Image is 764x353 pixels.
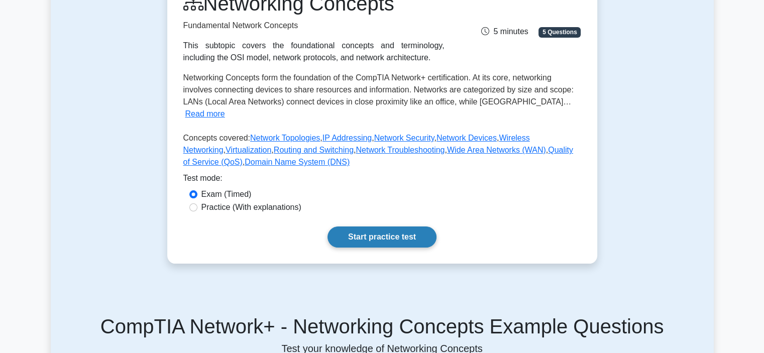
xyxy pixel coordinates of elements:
[185,108,225,120] button: Read more
[183,20,445,32] p: Fundamental Network Concepts
[250,134,320,142] a: Network Topologies
[183,73,574,106] span: Networking Concepts form the foundation of the CompTIA Network+ certification. At its core, netwo...
[328,226,436,248] a: Start practice test
[183,132,581,172] p: Concepts covered: , , , , , , , , , ,
[436,134,497,142] a: Network Devices
[374,134,434,142] a: Network Security
[201,188,252,200] label: Exam (Timed)
[481,27,528,36] span: 5 minutes
[245,158,350,166] a: Domain Name System (DNS)
[201,201,301,213] label: Practice (With explanations)
[183,172,581,188] div: Test mode:
[274,146,354,154] a: Routing and Switching
[356,146,445,154] a: Network Troubleshooting
[226,146,271,154] a: Virtualization
[183,40,445,64] div: This subtopic covers the foundational concepts and terminology, including the OSI model, network ...
[538,27,581,37] span: 5 Questions
[447,146,546,154] a: Wide Area Networks (WAN)
[322,134,372,142] a: IP Addressing
[63,314,702,338] h5: CompTIA Network+ - Networking Concepts Example Questions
